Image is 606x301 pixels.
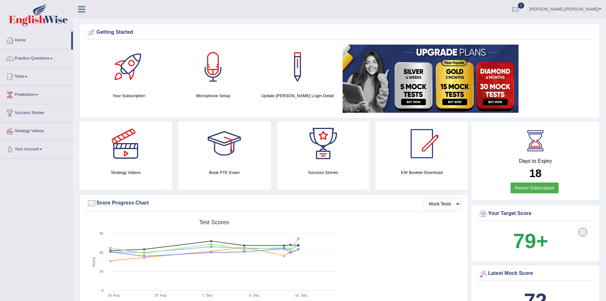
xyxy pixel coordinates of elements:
[277,169,369,176] h4: Success Stories
[0,50,73,66] a: Practice Questions
[92,257,96,267] tspan: Score
[0,32,71,47] a: Home
[0,68,73,84] a: Tests
[87,28,592,37] div: Getting Started
[343,45,519,113] img: small5.jpg
[0,140,73,156] a: Your Account
[376,169,468,176] h4: EW Booklet Download
[0,122,73,138] a: Strategy Videos
[155,293,166,297] tspan: 25. Aug
[478,269,592,278] div: Latest Mock Score
[478,209,592,219] div: Your Target Score
[202,293,212,297] tspan: 1. Sep
[178,169,270,176] h4: Book PTE Exam
[101,289,103,292] text: 0
[100,251,103,254] text: 60
[0,104,73,120] a: Success Stories
[100,232,103,235] text: 90
[295,293,307,297] tspan: 15. Sep
[199,219,229,226] tspan: Test scores
[87,198,461,208] div: Score Progress Chart
[108,293,120,297] tspan: 18. Aug
[478,158,592,164] h4: Days to Expiry
[511,183,559,193] a: Renew Subscription
[90,92,168,99] h4: Your Subscription
[0,86,73,102] a: Predictions
[100,269,103,273] text: 30
[249,293,259,297] tspan: 8. Sep
[518,3,524,9] span: 2
[259,92,337,99] h4: Update [PERSON_NAME] Login Detail
[513,229,548,253] b: 79+
[174,92,252,99] h4: Microphone Setup
[80,169,172,176] h4: Strategy Videos
[529,167,542,179] b: 18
